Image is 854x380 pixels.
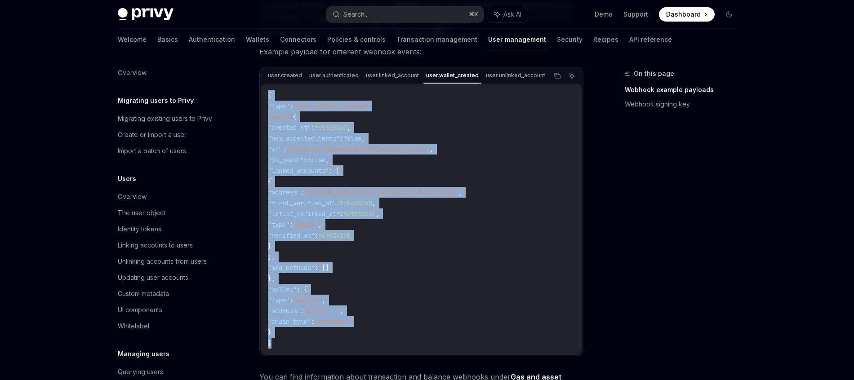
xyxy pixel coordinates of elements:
span: 969628260 [343,210,376,218]
span: "address" [268,188,300,196]
div: UI components [118,305,162,315]
div: user.unlinked_account [483,70,548,81]
button: Ask AI [566,70,578,82]
span: "[PERSON_NAME][EMAIL_ADDRESS][DOMAIN_NAME]" [304,188,458,196]
span: : [289,113,293,121]
div: Updating user accounts [118,272,188,283]
span: : [311,124,315,132]
div: user.linked_account [363,70,422,81]
a: Identity tokens [111,221,226,237]
a: Transaction management [396,29,477,50]
span: "email" [293,221,318,229]
span: : [289,221,293,229]
span: "address" [268,307,300,315]
div: Whitelabel [118,321,149,331]
span: : [315,231,318,239]
span: "wallet" [293,296,322,304]
span: "created_at" [268,124,311,132]
span: , [376,210,379,218]
div: Overview [118,67,147,78]
button: Copy the contents from the code block [552,70,563,82]
span: , [361,134,365,142]
a: Welcome [118,29,147,50]
span: "user.wallet_created" [293,102,369,110]
div: Create or import a user [118,129,187,140]
a: Updating user accounts [111,270,226,286]
a: Dashboard [659,7,715,22]
span: } [268,328,271,336]
img: dark logo [118,8,173,21]
span: , [318,221,322,229]
div: Identity tokens [118,224,161,234]
span: } [268,339,271,347]
span: "verified_at" [268,231,315,239]
span: : [289,102,293,110]
a: Webhook signing key [625,97,743,111]
a: Policies & controls [327,29,386,50]
div: user.created [265,70,305,81]
a: Whitelabel [111,318,226,334]
a: Demo [595,10,613,19]
a: Migrating existing users to Privy [111,110,226,127]
span: , [347,124,351,132]
span: : [ [329,167,340,175]
span: "first_verified_at" [268,199,336,207]
span: ], [268,253,275,261]
a: UI components [111,302,226,318]
button: Ask AI [488,6,528,22]
h5: Migrating users to Privy [118,95,194,106]
a: User management [488,29,546,50]
h5: Users [118,173,136,184]
span: 969628260 [315,124,347,132]
a: Import a batch of users [111,143,226,159]
span: : [282,145,286,153]
span: { [293,113,297,121]
span: ⌘ K [469,11,478,18]
span: "has_accepted_terms" [268,134,340,142]
div: Custom metadata [118,288,169,299]
span: "id" [268,145,282,153]
button: Search...⌘K [326,6,484,22]
a: The user object [111,205,226,221]
a: Querying users [111,364,226,380]
div: Search... [343,9,369,20]
div: Unlinking accounts from users [118,256,207,267]
div: Migrating existing users to Privy [118,113,212,124]
h5: Managing users [118,349,169,359]
span: }, [268,274,275,283]
span: , [325,156,329,164]
span: "type" [268,296,289,304]
span: "chain_type" [268,318,311,326]
a: Overview [111,189,226,205]
span: : [300,307,304,315]
span: Ask AI [503,10,521,19]
span: } [268,242,271,250]
a: Recipes [593,29,618,50]
a: Authentication [189,29,235,50]
span: "ethereum" [315,318,351,326]
a: Connectors [280,29,316,50]
span: 969628260 [340,199,372,207]
div: Import a batch of users [118,146,186,156]
a: Security [557,29,583,50]
a: Linking accounts to users [111,237,226,253]
span: : [289,296,293,304]
span: { [268,177,271,186]
span: "user" [268,113,289,121]
a: Custom metadata [111,286,226,302]
button: Toggle dark mode [722,7,736,22]
span: , [322,296,325,304]
div: The user object [118,208,165,218]
span: : [340,134,343,142]
span: "did:privy:cfbsvtqo2c22202mo08847jdux2z" [286,145,430,153]
div: Linking accounts to users [118,240,193,251]
span: , [340,307,343,315]
div: Querying users [118,367,163,377]
a: Overview [111,65,226,81]
div: Overview [118,191,147,202]
span: false [343,134,361,142]
span: Example payload for different webhook events: [259,45,583,58]
a: Webhook example payloads [625,83,743,97]
span: : [311,318,315,326]
span: "wallet" [268,285,297,293]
